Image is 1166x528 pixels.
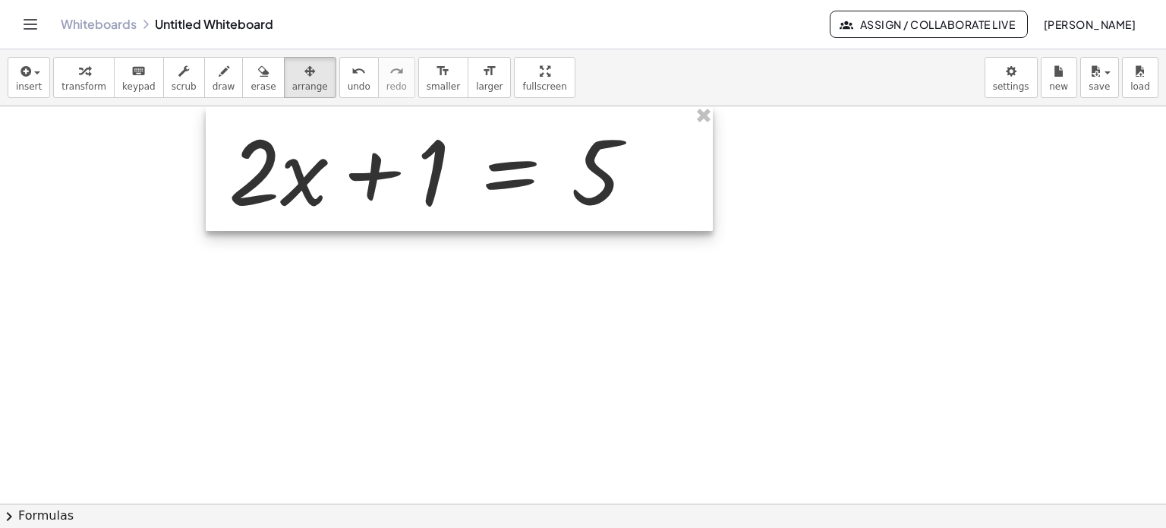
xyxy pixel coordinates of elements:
button: load [1122,57,1158,98]
i: format_size [436,62,450,81]
span: new [1049,81,1068,92]
button: keyboardkeypad [114,57,164,98]
i: undo [351,62,366,81]
span: settings [993,81,1029,92]
button: insert [8,57,50,98]
span: erase [251,81,276,92]
button: Toggle navigation [18,12,43,36]
span: [PERSON_NAME] [1043,17,1136,31]
button: [PERSON_NAME] [1031,11,1148,38]
span: larger [476,81,503,92]
button: new [1041,57,1077,98]
i: redo [389,62,404,81]
button: fullscreen [514,57,575,98]
span: redo [386,81,407,92]
span: scrub [172,81,197,92]
button: erase [242,57,284,98]
span: transform [61,81,106,92]
span: insert [16,81,42,92]
button: arrange [284,57,336,98]
button: undoundo [339,57,379,98]
button: format_sizesmaller [418,57,468,98]
i: keyboard [131,62,146,81]
button: transform [53,57,115,98]
span: draw [213,81,235,92]
span: keypad [122,81,156,92]
span: undo [348,81,370,92]
button: settings [985,57,1038,98]
button: redoredo [378,57,415,98]
button: Assign / Collaborate Live [830,11,1028,38]
button: save [1080,57,1119,98]
span: fullscreen [522,81,566,92]
button: scrub [163,57,205,98]
span: arrange [292,81,328,92]
button: format_sizelarger [468,57,511,98]
span: save [1089,81,1110,92]
span: Assign / Collaborate Live [843,17,1015,31]
a: Whiteboards [61,17,137,32]
i: format_size [482,62,496,81]
span: smaller [427,81,460,92]
span: load [1130,81,1150,92]
button: draw [204,57,244,98]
